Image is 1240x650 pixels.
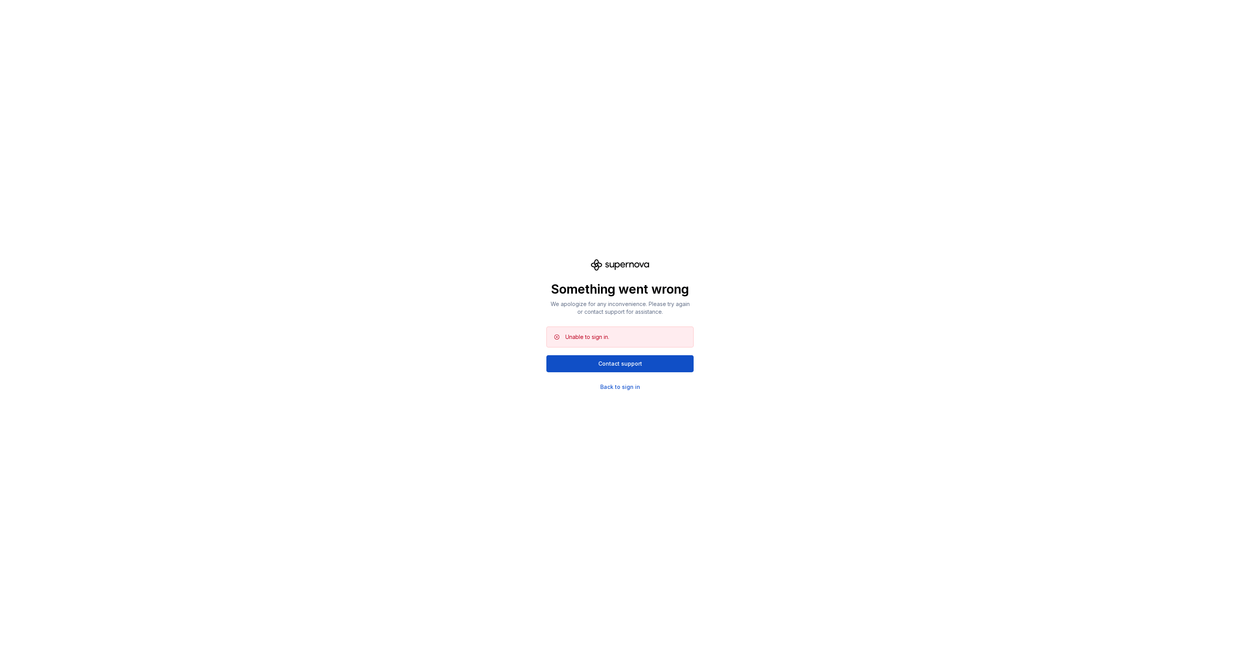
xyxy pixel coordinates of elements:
[546,355,694,372] button: Contact support
[565,333,609,341] div: Unable to sign in.
[546,282,694,297] p: Something went wrong
[600,383,640,391] a: Back to sign in
[546,300,694,316] p: We apologize for any inconvenience. Please try again or contact support for assistance.
[598,360,642,368] span: Contact support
